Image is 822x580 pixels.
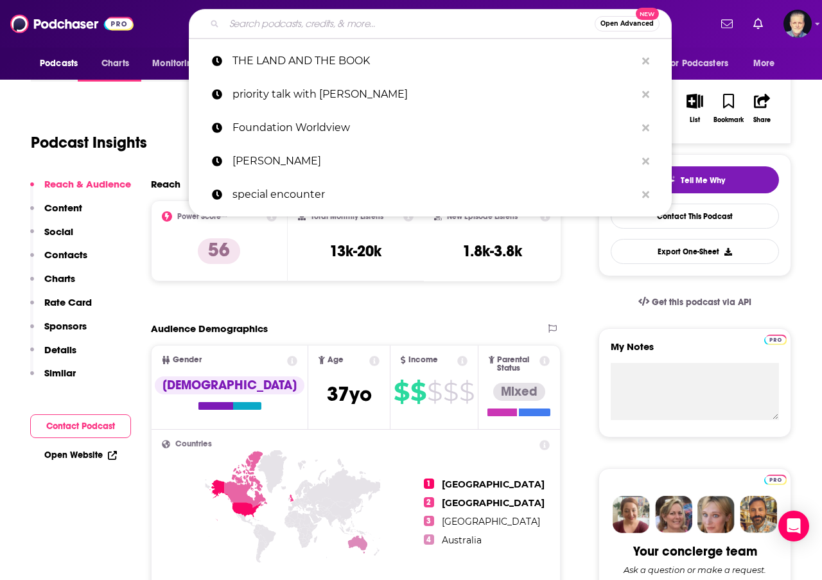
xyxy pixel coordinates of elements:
[30,296,92,320] button: Rate Card
[764,333,787,345] a: Pro website
[40,55,78,73] span: Podcasts
[10,12,134,36] img: Podchaser - Follow, Share and Rate Podcasts
[44,320,87,332] p: Sponsors
[30,202,82,225] button: Content
[744,51,791,76] button: open menu
[93,51,137,76] a: Charts
[232,178,636,211] p: special encounter
[151,178,180,190] h2: Reach
[633,543,757,559] div: Your concierge team
[189,145,672,178] a: [PERSON_NAME]
[232,44,636,78] p: THE LAND AND THE BOOK
[783,10,812,38] img: User Profile
[189,178,672,211] a: special encounter
[740,496,777,533] img: Jon Profile
[31,133,147,152] h1: Podcast Insights
[678,85,712,132] button: List
[442,479,545,490] span: [GEOGRAPHIC_DATA]
[764,473,787,485] a: Pro website
[30,344,76,367] button: Details
[658,51,747,76] button: open menu
[44,272,75,285] p: Charts
[778,511,809,541] div: Open Intercom Messenger
[462,242,522,261] h3: 1.8k-3.8k
[611,204,779,229] a: Contact This Podcast
[424,534,434,545] span: 4
[101,55,129,73] span: Charts
[30,367,76,391] button: Similar
[652,297,751,308] span: Get this podcast via API
[152,55,198,73] span: Monitoring
[427,382,442,402] span: $
[44,225,73,238] p: Social
[173,356,202,364] span: Gender
[611,239,779,264] button: Export One-Sheet
[30,178,131,202] button: Reach & Audience
[690,116,700,124] div: List
[30,225,73,249] button: Social
[600,21,654,27] span: Open Advanced
[232,111,636,145] p: Foundation Worldview
[655,496,692,533] img: Barbara Profile
[493,383,545,401] div: Mixed
[424,497,434,507] span: 2
[424,516,434,526] span: 3
[764,475,787,485] img: Podchaser Pro
[311,212,383,221] h2: Total Monthly Listens
[408,356,438,364] span: Income
[327,382,372,407] span: 37 yo
[30,414,131,438] button: Contact Podcast
[232,78,636,111] p: priority talk with greg davis
[697,496,735,533] img: Jules Profile
[443,382,458,402] span: $
[753,55,775,73] span: More
[442,516,540,527] span: [GEOGRAPHIC_DATA]
[712,85,745,132] button: Bookmark
[716,13,738,35] a: Show notifications dropdown
[753,116,771,124] div: Share
[143,51,214,76] button: open menu
[44,249,87,261] p: Contacts
[224,13,595,34] input: Search podcasts, credits, & more...
[44,296,92,308] p: Rate Card
[459,382,474,402] span: $
[177,212,227,221] h2: Power Score™
[198,238,240,264] p: 56
[155,376,304,394] div: [DEMOGRAPHIC_DATA]
[764,335,787,345] img: Podchaser Pro
[410,382,426,402] span: $
[442,497,545,509] span: [GEOGRAPHIC_DATA]
[44,178,131,190] p: Reach & Audience
[30,272,75,296] button: Charts
[713,116,744,124] div: Bookmark
[783,10,812,38] span: Logged in as JonesLiterary
[189,9,672,39] div: Search podcasts, credits, & more...
[595,16,660,31] button: Open AdvancedNew
[328,356,344,364] span: Age
[44,367,76,379] p: Similar
[497,356,537,373] span: Parental Status
[636,8,659,20] span: New
[30,249,87,272] button: Contacts
[44,450,117,461] a: Open Website
[394,382,409,402] span: $
[783,10,812,38] button: Show profile menu
[151,322,268,335] h2: Audience Demographics
[189,44,672,78] a: THE LAND AND THE BOOK
[44,344,76,356] p: Details
[611,166,779,193] button: tell me why sparkleTell Me Why
[44,202,82,214] p: Content
[442,534,482,546] span: Australia
[424,479,434,489] span: 1
[681,175,725,186] span: Tell Me Why
[189,111,672,145] a: Foundation Worldview
[329,242,381,261] h3: 13k-20k
[746,85,779,132] button: Share
[232,145,636,178] p: chris meikel
[748,13,768,35] a: Show notifications dropdown
[175,440,212,448] span: Countries
[667,55,728,73] span: For Podcasters
[447,212,518,221] h2: New Episode Listens
[189,78,672,111] a: priority talk with [PERSON_NAME]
